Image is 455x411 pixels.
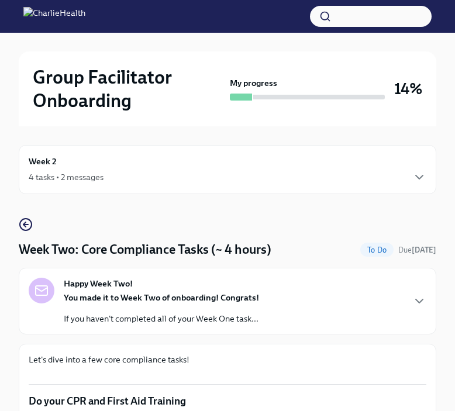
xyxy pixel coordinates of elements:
[29,354,426,365] p: Let's dive into a few core compliance tasks!
[23,7,85,26] img: CharlieHealth
[33,65,225,112] h2: Group Facilitator Onboarding
[394,78,422,99] h3: 14%
[64,292,259,303] strong: You made it to Week Two of onboarding! Congrats!
[398,246,436,254] span: Due
[398,244,436,255] span: September 22nd, 2025 10:00
[360,246,394,254] span: To Do
[64,278,133,289] strong: Happy Week Two!
[412,246,436,254] strong: [DATE]
[230,77,277,89] strong: My progress
[29,394,426,408] p: Do your CPR and First Aid Training
[29,171,104,183] div: 4 tasks • 2 messages
[29,155,57,168] h6: Week 2
[64,313,259,324] p: If you haven't completed all of your Week One task...
[19,241,271,258] h4: Week Two: Core Compliance Tasks (~ 4 hours)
